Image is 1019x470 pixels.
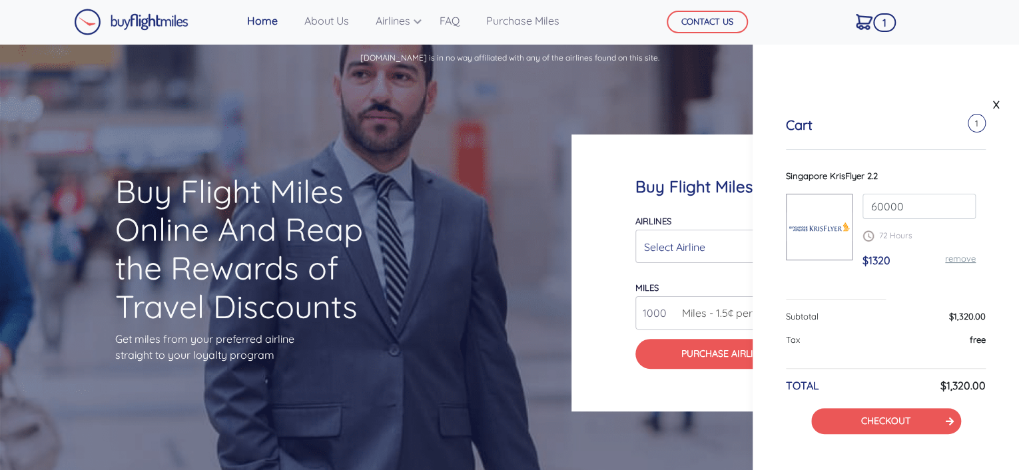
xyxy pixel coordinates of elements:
[990,95,1003,115] a: X
[74,9,188,35] img: Buy Flight Miles Logo
[370,7,418,34] a: Airlines
[787,212,852,242] img: Singapore-KrisFlyer.png
[299,7,354,34] a: About Us
[635,177,841,196] h4: Buy Flight Miles Online
[970,334,986,345] span: free
[635,282,659,293] label: miles
[856,14,872,30] img: Cart
[786,334,800,345] span: Tax
[115,172,395,326] h1: Buy Flight Miles Online And Reap the Rewards of Travel Discounts
[434,7,465,34] a: FAQ
[949,311,986,322] span: $1,320.00
[635,216,671,226] label: Airlines
[940,379,986,392] h6: $1,320.00
[968,114,986,132] span: 1
[115,331,395,363] p: Get miles from your preferred airline straight to your loyalty program
[862,230,976,242] p: 72 Hours
[786,117,813,133] h5: Cart
[644,234,824,260] div: Select Airline
[862,254,890,267] span: $1320
[635,339,841,369] button: Purchase Airline Miles
[873,13,896,32] span: 1
[862,230,874,242] img: schedule.png
[861,415,910,427] a: CHECKOUT
[850,7,878,35] a: 1
[786,170,878,181] span: Singapore KrisFlyer 2.2
[945,253,976,264] a: remove
[786,379,819,392] h6: TOTAL
[635,230,841,263] button: Select Airline
[811,408,961,434] button: CHECKOUT
[667,11,748,33] button: CONTACT US
[675,305,776,321] span: Miles - 1.5¢ per mile
[74,5,188,39] a: Buy Flight Miles Logo
[481,7,565,34] a: Purchase Miles
[786,311,819,322] span: Subtotal
[242,7,283,34] a: Home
